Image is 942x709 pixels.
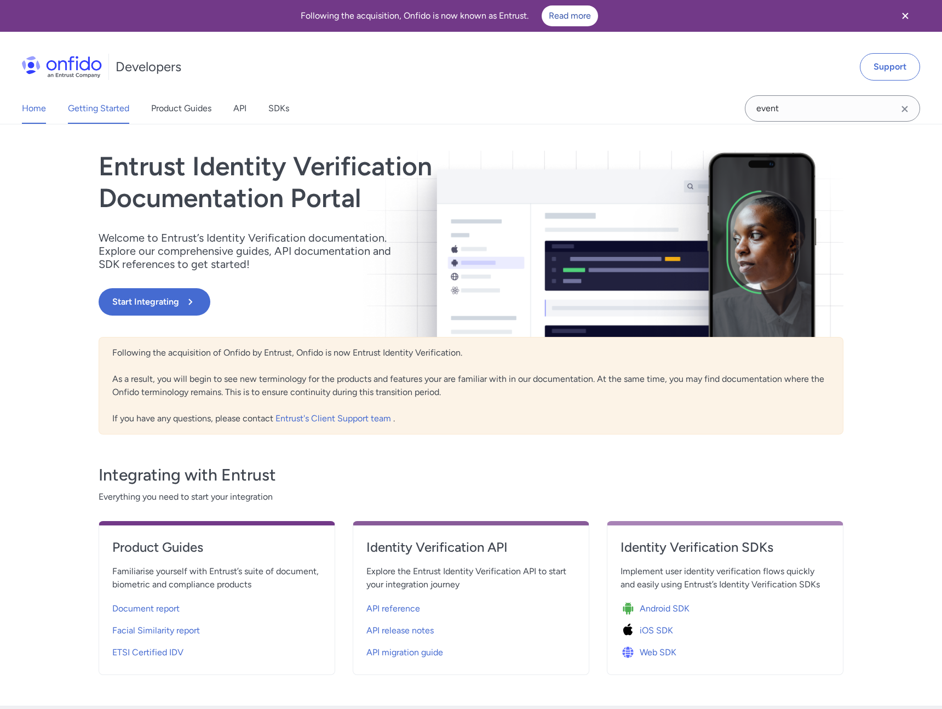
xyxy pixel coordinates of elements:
[366,539,576,556] h4: Identity Verification API
[275,413,393,424] a: Entrust's Client Support team
[366,596,576,617] a: API reference
[621,539,830,556] h4: Identity Verification SDKs
[621,565,830,591] span: Implement user identity verification flows quickly and easily using Entrust’s Identity Verificati...
[621,639,830,661] a: Icon Web SDKWeb SDK
[745,95,920,122] input: Onfido search input field
[13,5,885,26] div: Following the acquisition, Onfido is now known as Entrust.
[22,93,46,124] a: Home
[621,617,830,639] a: Icon iOS SDKiOS SDK
[898,102,911,116] svg: Clear search field button
[112,596,321,617] a: Document report
[268,93,289,124] a: SDKs
[233,93,246,124] a: API
[366,602,420,615] span: API reference
[68,93,129,124] a: Getting Started
[621,645,640,660] img: Icon Web SDK
[99,288,210,316] button: Start Integrating
[112,624,200,637] span: Facial Similarity report
[366,646,443,659] span: API migration guide
[640,602,690,615] span: Android SDK
[112,617,321,639] a: Facial Similarity report
[366,617,576,639] a: API release notes
[621,539,830,565] a: Identity Verification SDKs
[112,602,180,615] span: Document report
[621,596,830,617] a: Icon Android SDKAndroid SDK
[99,151,620,214] h1: Entrust Identity Verification Documentation Portal
[99,337,843,434] div: Following the acquisition of Onfido by Entrust, Onfido is now Entrust Identity Verification. As a...
[366,539,576,565] a: Identity Verification API
[112,539,321,556] h4: Product Guides
[366,624,434,637] span: API release notes
[366,565,576,591] span: Explore the Entrust Identity Verification API to start your integration journey
[899,9,912,22] svg: Close banner
[22,56,102,78] img: Onfido Logo
[860,53,920,81] a: Support
[99,490,843,504] span: Everything you need to start your integration
[112,646,183,659] span: ETSI Certified IDV
[112,539,321,565] a: Product Guides
[640,646,676,659] span: Web SDK
[621,601,640,616] img: Icon Android SDK
[99,464,843,486] h3: Integrating with Entrust
[99,231,405,271] p: Welcome to Entrust’s Identity Verification documentation. Explore our comprehensive guides, API d...
[542,5,598,26] a: Read more
[366,639,576,661] a: API migration guide
[151,93,211,124] a: Product Guides
[621,623,640,638] img: Icon iOS SDK
[99,288,620,316] a: Start Integrating
[112,565,321,591] span: Familiarise yourself with Entrust’s suite of document, biometric and compliance products
[885,2,926,30] button: Close banner
[112,639,321,661] a: ETSI Certified IDV
[116,58,181,76] h1: Developers
[640,624,673,637] span: iOS SDK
